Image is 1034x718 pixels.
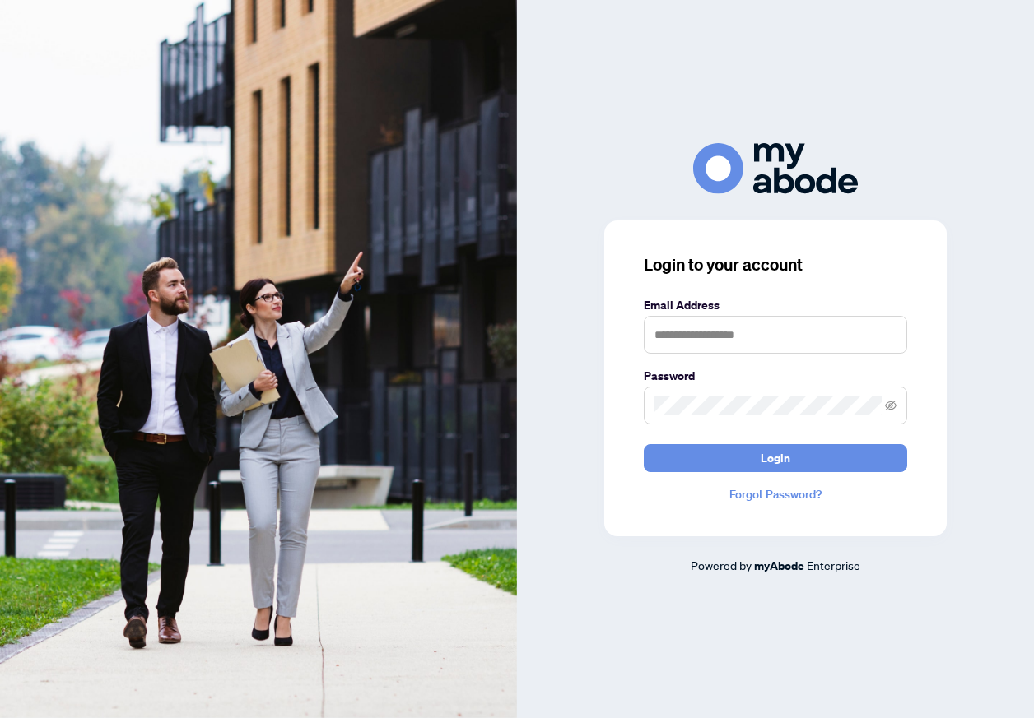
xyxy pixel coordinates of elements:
span: eye-invisible [885,400,897,411]
span: Login [761,445,790,471]
span: Enterprise [807,558,860,572]
button: Login [644,444,907,472]
img: ma-logo [693,143,858,193]
a: myAbode [754,557,804,575]
span: Powered by [691,558,752,572]
label: Email Address [644,296,907,314]
a: Forgot Password? [644,485,907,503]
label: Password [644,367,907,385]
h3: Login to your account [644,253,907,276]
